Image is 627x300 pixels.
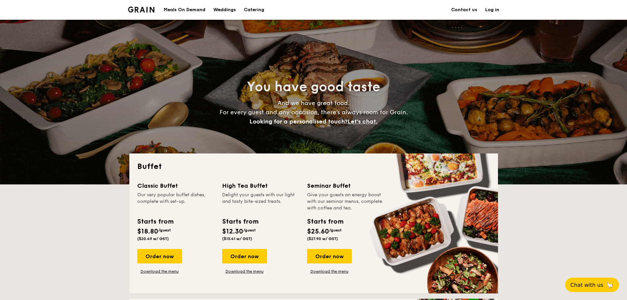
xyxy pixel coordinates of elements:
[137,236,169,241] span: ($20.49 w/ GST)
[222,269,267,274] a: Download the menu
[348,118,378,125] span: Let's chat.
[247,79,380,95] span: You have good taste
[158,228,171,232] span: /guest
[137,217,173,227] div: Starts from
[128,7,155,13] a: Logotype
[307,236,338,241] span: ($27.90 w/ GST)
[565,278,619,292] button: Chat with us🦙
[220,99,408,125] span: And we have great food. For every guest and any occasion, there’s always room for Grain.
[307,192,384,211] div: Give your guests an energy boost with our seminar menus, complete with coffee and tea.
[307,249,352,263] div: Order now
[307,181,384,190] div: Seminar Buffet
[222,228,243,235] span: $12.30
[137,192,214,211] div: Our very popular buffet dishes, complete with set-up.
[137,161,490,172] h2: Buffet
[137,181,214,190] div: Classic Buffet
[137,249,182,263] div: Order now
[307,269,352,274] a: Download the menu
[137,269,182,274] a: Download the menu
[249,118,348,125] span: Looking for a personalised touch?
[128,7,155,13] img: Grain
[570,282,603,288] span: Chat with us
[243,228,256,232] span: /guest
[329,228,342,232] span: /guest
[222,181,299,190] div: High Tea Buffet
[222,217,258,227] div: Starts from
[222,192,299,211] div: Delight your guests with our light and tasty bite-sized treats.
[137,228,158,235] span: $18.80
[307,228,329,235] span: $25.60
[222,249,267,263] div: Order now
[222,236,252,241] span: ($13.41 w/ GST)
[307,217,343,227] div: Starts from
[606,281,614,289] span: 🦙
